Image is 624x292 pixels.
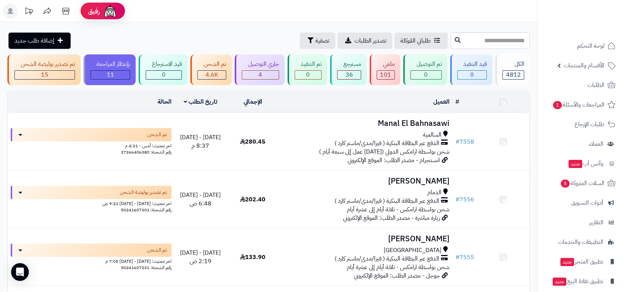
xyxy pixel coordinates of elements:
div: الكل [502,60,524,68]
a: التطبيقات والخدمات [542,233,620,251]
span: 133.90 [240,253,265,262]
span: جديد [560,258,574,266]
span: 202.40 [240,195,265,204]
div: 11 [91,71,130,79]
a: تاريخ الطلب [184,97,217,106]
div: Open Intercom Messenger [11,263,29,281]
span: رقم الشحنة: 50241607231 [121,264,172,271]
span: 4 [258,70,262,79]
span: لوحة التحكم [577,41,604,51]
span: العملاء [589,139,603,149]
span: شحن بواسطة ارامكس الدولي ([DATE] عمل إلى سبعة أيام ) [319,147,450,156]
div: قيد التنفيذ [457,60,487,68]
span: 280.45 [240,137,265,146]
a: تم الشحن 4.6K [189,54,233,85]
a: مسترجع 36 [329,54,368,85]
a: العميل [433,97,450,106]
span: رقم الشحنة: 50241607301 [121,207,172,213]
div: قيد الاسترجاع [146,60,182,68]
button: تصفية [300,33,335,49]
h3: Manal El Bahnasawi [282,119,450,128]
a: أدوات التسويق [542,194,620,212]
span: التطبيقات والخدمات [558,237,603,247]
span: [DATE] - [DATE] 6:48 ص [180,191,221,208]
span: 5 [561,179,570,188]
a: تصدير الطلبات [338,33,392,49]
span: 4812 [506,70,521,79]
span: 4.6K [206,70,218,79]
a: طلباتي المُوكلة [394,33,448,49]
span: تصفية [315,36,329,45]
a: تم تصدير بوليصة الشحن 15 [6,54,82,85]
span: الدفع عبر البطاقة البنكية ( فيزا/مدى/ماستر كارد ) [335,197,439,205]
a: الكل4812 [494,54,531,85]
a: #7556 [455,195,474,204]
div: جاري التوصيل [242,60,279,68]
a: تم التنفيذ 0 [286,54,329,85]
span: تم الشحن [147,131,167,138]
div: تم تصدير بوليصة الشحن [14,60,75,68]
a: العملاء [542,135,620,153]
span: 0 [424,70,428,79]
div: ملغي [377,60,395,68]
h3: [PERSON_NAME] [282,235,450,243]
a: المراجعات والأسئلة1 [542,96,620,114]
a: #7558 [455,137,474,146]
div: 0 [411,71,441,79]
a: تطبيق المتجرجديد [542,253,620,271]
div: تم التنفيذ [295,60,322,68]
a: الحالة [157,97,172,106]
div: اخر تحديث: أمس - 4:21 م [11,141,172,149]
a: تطبيق نقاط البيعجديد [542,272,620,290]
a: الطلبات [542,76,620,94]
a: وآتس آبجديد [542,155,620,172]
span: طلبات الإرجاع [574,119,604,130]
div: اخر تحديث: [DATE] - [DATE] 9:21 ص [11,199,172,207]
a: لوحة التحكم [542,37,620,55]
span: [GEOGRAPHIC_DATA] [384,246,441,255]
span: رفيق [88,7,100,16]
a: طلبات الإرجاع [542,115,620,133]
div: 0 [295,71,322,79]
span: شحن بواسطة ارامكس - ثلاثة أيام إلى عشرة أيام [347,205,450,214]
span: [DATE] - [DATE] 8:37 م [180,133,221,150]
span: # [455,137,459,146]
a: تحديثات المنصة [20,4,38,20]
span: # [455,253,459,262]
span: الدمام [427,188,441,197]
span: 0 [162,70,166,79]
a: قيد التنفيذ 0 [449,54,494,85]
div: 15 [15,71,75,79]
div: اخر تحديث: [DATE] - [DATE] 7:05 م [11,257,172,265]
img: ai-face.png [103,4,118,19]
div: 101 [377,71,394,79]
span: 0 [470,70,474,79]
a: # [455,97,459,106]
span: تم تصدير بوليصة الشحن [120,189,167,196]
a: ملغي 101 [368,54,402,85]
span: جوجل - مصدر الطلب: الموقع الإلكتروني [354,271,440,280]
span: تم الشحن [147,246,167,254]
div: 0 [146,71,182,79]
span: الدفع عبر البطاقة البنكية ( فيزا/مدى/ماستر كارد ) [335,255,439,263]
a: إضافة طلب جديد [9,33,71,49]
span: تطبيق نقاط البيع [552,276,603,286]
div: مسترجع [337,60,361,68]
span: 11 [107,70,114,79]
span: جديد [569,160,582,168]
span: المراجعات والأسئلة [552,100,604,110]
span: 0 [306,70,310,79]
div: تم الشحن [197,60,226,68]
span: إضافة طلب جديد [14,36,54,45]
a: تم التوصيل 0 [402,54,449,85]
span: الأقسام والمنتجات [564,60,604,71]
a: الإجمالي [244,97,262,106]
span: تطبيق المتجر [560,256,603,267]
a: قيد الاسترجاع 0 [137,54,189,85]
span: أدوات التسويق [571,198,603,208]
span: الدفع عبر البطاقة البنكية ( فيزا/مدى/ماستر كارد ) [335,139,439,148]
span: 101 [380,70,391,79]
div: 4644 [198,71,226,79]
a: التقارير [542,214,620,231]
div: تم التوصيل [410,60,442,68]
